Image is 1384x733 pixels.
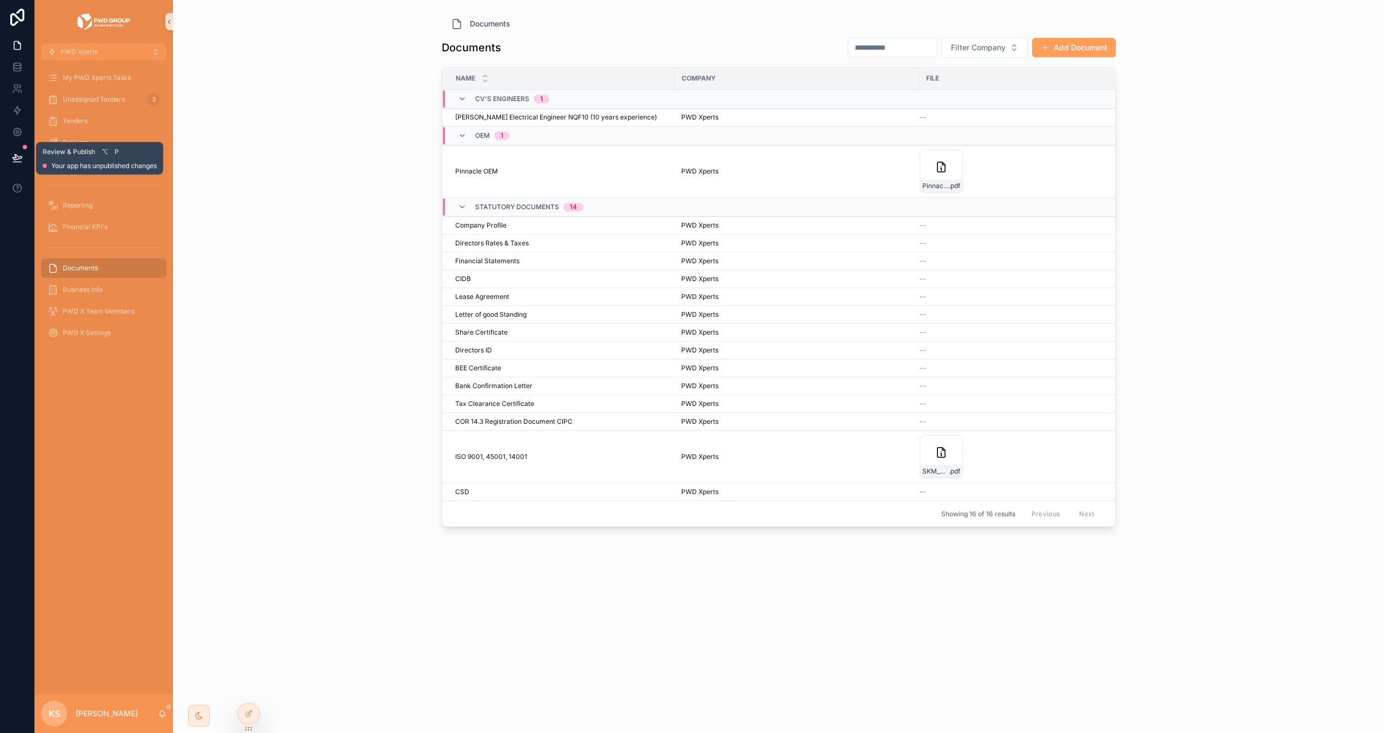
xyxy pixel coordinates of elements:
[41,196,167,215] a: Reporting
[920,364,926,372] span: --
[920,275,926,283] span: --
[41,90,167,109] a: Unassigned Tenders3
[942,37,1028,58] button: Select Button
[49,707,60,720] span: KS
[455,275,471,283] span: CIDB
[76,708,138,719] p: [PERSON_NAME]
[41,217,167,237] a: Financial KPI's
[63,201,92,210] span: Reporting
[63,95,125,104] span: Unassigned Tenders
[681,399,718,408] span: PWD Xperts
[61,48,98,56] span: PWD Xperts
[920,382,926,390] span: --
[77,13,131,30] img: App logo
[470,18,510,29] span: Documents
[63,307,134,316] span: PWD X Team Members
[920,257,926,265] span: --
[455,488,469,496] span: CSD
[455,310,527,319] span: Letter of good Standing
[920,346,926,355] span: --
[63,285,103,294] span: Business Info
[41,111,167,131] a: Tenders
[681,328,718,337] span: PWD Xperts
[920,221,926,230] span: --
[101,148,109,156] span: ⌥
[455,417,573,426] span: COR 14.3 Registration Document CIPC
[41,280,167,299] a: Business Info
[570,203,577,211] div: 14
[41,43,167,61] button: PWD Xperts
[949,467,960,476] span: .pdf
[681,417,718,426] span: PWD Xperts
[455,113,657,122] span: [PERSON_NAME] Electrical Engineer NQF10 (10 years experience)
[951,42,1006,53] span: Filter Company
[920,417,926,426] span: --
[922,182,949,190] span: Pinnacle-OEM-Letter
[456,74,475,83] span: Name
[455,346,492,355] span: Directors ID
[920,239,926,248] span: --
[63,264,98,272] span: Documents
[63,329,111,337] span: PWD X Settings
[455,364,501,372] span: BEE Certificate
[681,167,718,176] span: PWD Xperts
[442,40,501,55] h1: Documents
[455,239,529,248] span: Directors Rates & Taxes
[681,346,718,355] span: PWD Xperts
[920,399,926,408] span: --
[475,95,529,103] span: CV's Engineers
[681,382,718,390] span: PWD Xperts
[63,117,88,125] span: Tenders
[681,275,718,283] span: PWD Xperts
[41,258,167,278] a: Documents
[920,328,926,337] span: --
[41,302,167,321] a: PWD X Team Members
[501,131,503,140] div: 1
[450,17,510,30] a: Documents
[681,239,718,248] span: PWD Xperts
[475,203,559,211] span: Statutory Documents
[681,452,718,461] span: PWD Xperts
[455,221,507,230] span: Company Profile
[941,510,1015,518] span: Showing 16 of 16 results
[681,310,718,319] span: PWD Xperts
[681,488,718,496] span: PWD Xperts
[926,74,939,83] span: File
[43,148,95,156] span: Review & Publish
[681,221,718,230] span: PWD Xperts
[920,310,926,319] span: --
[112,148,121,156] span: P
[920,488,926,496] span: --
[949,182,960,190] span: .pdf
[681,113,718,122] span: PWD Xperts
[41,323,167,343] a: PWD X Settings
[41,133,167,152] a: Projects
[147,93,160,106] div: 3
[540,95,543,103] div: 1
[1032,38,1116,57] button: Add Document
[681,364,718,372] span: PWD Xperts
[63,223,108,231] span: Financial KPI's
[455,452,527,461] span: ISO 9001, 45001, 14001
[475,131,490,140] span: OEM
[63,74,131,82] span: My PWD Xperts Tasks
[455,257,520,265] span: Financial Statements
[681,292,718,301] span: PWD Xperts
[920,292,926,301] span: --
[920,113,926,122] span: --
[922,467,949,476] span: SKM_C55824102317420
[51,162,157,170] span: Your app has unpublished changes
[455,292,509,301] span: Lease Agreement
[455,328,508,337] span: Share Certificate
[455,167,498,176] span: Pinnacle OEM
[455,382,533,390] span: Bank Confirmation Letter
[455,399,534,408] span: Tax Clearance Certificate
[682,74,716,83] span: Company
[41,68,167,88] a: My PWD Xperts Tasks
[35,61,173,357] div: scrollable content
[63,138,88,147] span: Projects
[681,257,718,265] span: PWD Xperts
